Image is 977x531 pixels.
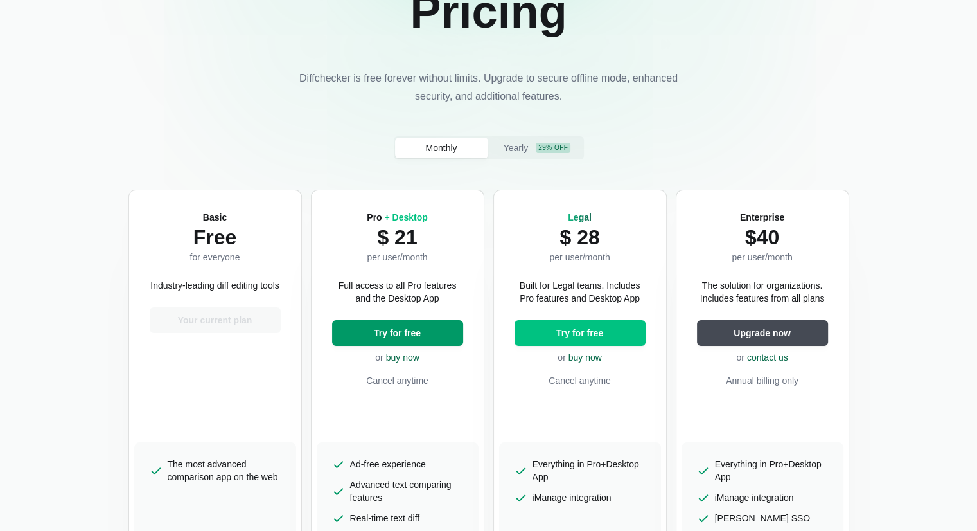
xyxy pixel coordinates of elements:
[150,307,281,333] button: Your current plan
[533,458,646,483] span: Everything in Pro+Desktop App
[697,320,828,346] button: Upgrade now
[350,512,420,525] span: Real-time text diff
[732,211,792,224] h2: Enterprise
[350,478,463,504] span: Advanced text comparing features
[715,512,811,525] span: [PERSON_NAME] SSO
[501,141,531,154] span: Yearly
[350,458,426,471] span: Ad-free experience
[190,251,240,264] p: for everyone
[731,327,793,339] span: Upgrade now
[332,279,463,305] p: Full access to all Pro features and the Desktop App
[568,352,602,363] a: buy now
[296,69,682,105] p: Diffchecker is free forever without limits. Upgrade to secure offline mode, enhanced security, an...
[423,141,459,154] span: Monthly
[515,351,646,364] p: or
[367,211,428,224] h2: Pro
[732,224,792,251] p: $40
[386,352,419,363] a: buy now
[536,143,570,153] div: 29% off
[697,351,828,364] p: or
[175,314,255,327] span: Your current plan
[515,374,646,387] p: Cancel anytime
[697,279,828,305] p: The solution for organizations. Includes features from all plans
[150,279,279,292] p: Industry-leading diff editing tools
[332,374,463,387] p: Cancel anytime
[533,491,612,504] span: iManage integration
[367,224,428,251] p: $ 21
[715,458,828,483] span: Everything in Pro+Desktop App
[168,458,281,483] span: The most advanced comparison app on the web
[190,224,240,251] p: Free
[332,320,463,346] button: Try for free
[515,279,646,305] p: Built for Legal teams. Includes Pro features and Desktop App
[715,491,794,504] span: iManage integration
[549,251,610,264] p: per user/month
[489,138,583,158] button: Yearly29% off
[367,251,428,264] p: per user/month
[732,251,792,264] p: per user/month
[747,352,788,363] a: contact us
[332,351,463,364] p: or
[515,320,646,346] button: Try for free
[697,374,828,387] p: Annual billing only
[190,211,240,224] h2: Basic
[554,327,606,339] span: Try for free
[549,224,610,251] p: $ 28
[568,212,592,222] span: Legal
[395,138,488,158] button: Monthly
[384,212,427,222] span: + Desktop
[371,327,423,339] span: Try for free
